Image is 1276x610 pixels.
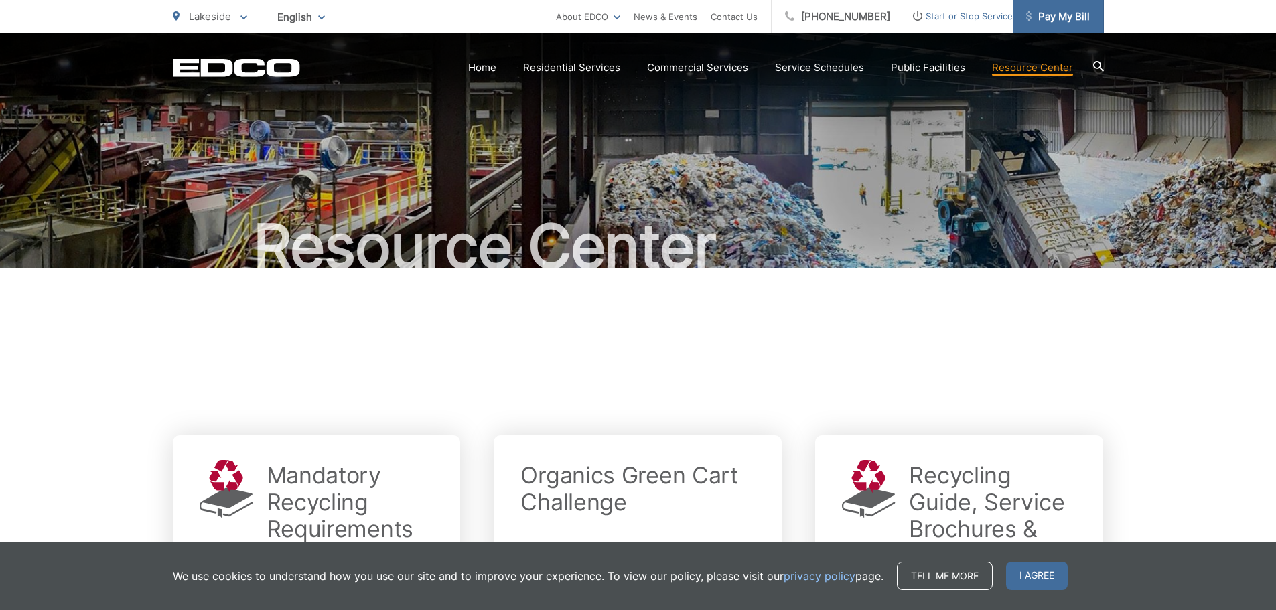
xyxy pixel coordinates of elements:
p: We use cookies to understand how you use our site and to improve your experience. To view our pol... [173,568,883,584]
h1: Resource Center [173,213,1104,280]
a: Contact Us [711,9,758,25]
a: Public Facilities [891,60,965,76]
span: I agree [1006,562,1068,590]
a: News & Events [634,9,697,25]
a: About EDCO [556,9,620,25]
h2: Organics Green Cart Challenge [520,462,755,516]
span: Pay My Bill [1026,9,1090,25]
span: English [267,5,335,29]
a: EDCD logo. Return to the homepage. [173,58,300,77]
a: Commercial Services [647,60,748,76]
a: privacy policy [784,568,855,584]
h2: Recycling Guide, Service Brochures & Posters [909,462,1076,569]
span: Lakeside [189,10,231,23]
a: Service Schedules [775,60,864,76]
h2: Mandatory Recycling Requirements [267,462,434,542]
a: Residential Services [523,60,620,76]
a: Resource Center [992,60,1073,76]
a: Tell me more [897,562,993,590]
a: Home [468,60,496,76]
